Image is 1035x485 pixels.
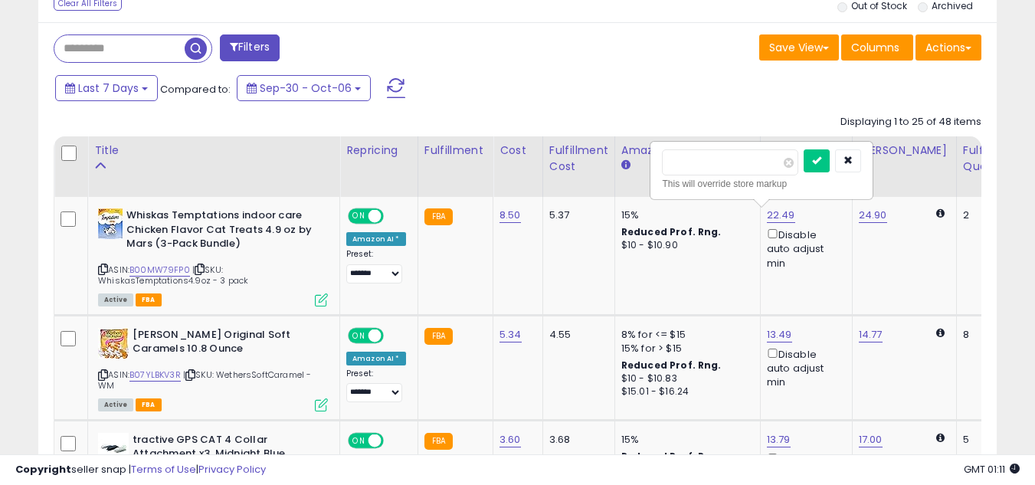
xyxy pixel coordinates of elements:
div: $10 - $10.83 [621,372,748,385]
span: Last 7 Days [78,80,139,96]
div: Preset: [346,369,406,403]
b: [PERSON_NAME] Original Soft Caramels 10.8 Ounce [133,328,319,360]
span: OFF [382,210,406,223]
b: Reduced Prof. Rng. [621,359,722,372]
div: $15.01 - $16.24 [621,385,748,398]
img: 61NfJ2XzKbL._SL40_.jpg [98,328,129,359]
span: FBA [136,398,162,411]
img: 51yMCcJMg2L._SL40_.jpg [98,208,123,239]
div: This will override store markup [662,176,861,192]
span: Compared to: [160,82,231,97]
div: Fulfillment Cost [549,143,608,175]
span: ON [349,329,368,342]
button: Last 7 Days [55,75,158,101]
button: Sep-30 - Oct-06 [237,75,371,101]
small: FBA [424,208,453,225]
div: Title [94,143,333,159]
span: Sep-30 - Oct-06 [260,80,352,96]
a: 8.50 [499,208,521,223]
small: Amazon Fees. [621,159,630,172]
div: Amazon AI * [346,352,406,365]
span: All listings currently available for purchase on Amazon [98,398,133,411]
span: FBA [136,293,162,306]
div: Disable auto adjust min [767,226,840,270]
a: Terms of Use [131,462,196,477]
div: seller snap | | [15,463,266,477]
div: Amazon AI * [346,232,406,246]
span: All listings currently available for purchase on Amazon [98,293,133,306]
b: Reduced Prof. Rng. [621,225,722,238]
a: 22.49 [767,208,795,223]
a: Privacy Policy [198,462,266,477]
span: | SKU: WhiskasTemptations4.9oz - 3 pack [98,264,248,287]
span: ON [349,434,368,447]
div: [PERSON_NAME] [859,143,950,159]
div: Cost [499,143,536,159]
div: Fulfillable Quantity [963,143,1016,175]
div: 8 [963,328,1010,342]
small: FBA [424,328,453,345]
span: OFF [382,329,406,342]
a: 5.34 [499,327,522,342]
small: FBA [424,433,453,450]
a: 14.77 [859,327,883,342]
span: 2025-10-14 01:11 GMT [964,462,1020,477]
div: 3.68 [549,433,603,447]
button: Filters [220,34,280,61]
span: Columns [851,40,899,55]
div: 8% for <= $15 [621,328,748,342]
a: 17.00 [859,432,883,447]
div: Preset: [346,249,406,283]
span: ON [349,210,368,223]
a: 13.79 [767,432,791,447]
div: $10 - $10.90 [621,239,748,252]
div: 15% [621,208,748,222]
div: 5 [963,433,1010,447]
a: B07YLBKV3R [129,369,181,382]
div: 15% for > $15 [621,342,748,356]
button: Save View [759,34,839,61]
b: tractive GPS CAT 4 Collar Attachment x3, Midnight Blue, Glow-in-The-Dark, Snow [133,433,319,480]
b: Whiskas Temptations indoor care Chicken Flavor Cat Treats 4.9 oz by Mars (3-Pack Bundle) [126,208,313,255]
span: | SKU: WethersSoftCaramel - WM [98,369,312,392]
div: Fulfillment [424,143,486,159]
div: 4.55 [549,328,603,342]
div: 2 [963,208,1010,222]
button: Columns [841,34,913,61]
div: Amazon Fees [621,143,754,159]
img: 31-qIdcIn9L._SL40_.jpg [98,433,129,464]
div: Displaying 1 to 25 of 48 items [840,115,981,129]
div: Disable auto adjust min [767,346,840,390]
a: B00MW79FP0 [129,264,190,277]
button: Actions [915,34,981,61]
strong: Copyright [15,462,71,477]
div: Repricing [346,143,411,159]
div: 15% [621,433,748,447]
div: 5.37 [549,208,603,222]
a: 3.60 [499,432,521,447]
div: ASIN: [98,208,328,305]
a: 13.49 [767,327,792,342]
div: ASIN: [98,328,328,410]
a: 24.90 [859,208,887,223]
